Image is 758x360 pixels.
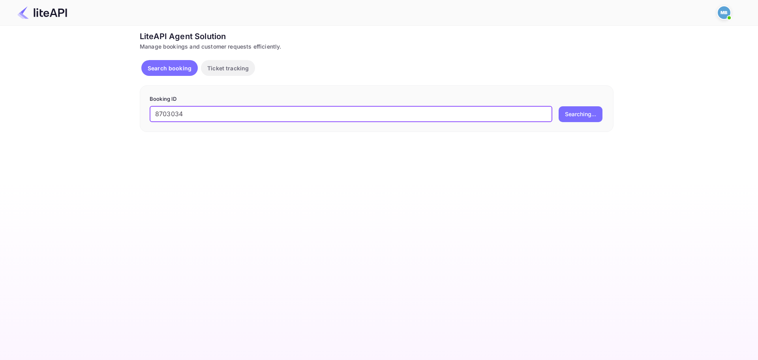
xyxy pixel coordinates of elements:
div: Manage bookings and customer requests efficiently. [140,42,614,51]
input: Enter Booking ID (e.g., 63782194) [150,106,552,122]
img: Mohcine Belkhir [718,6,730,19]
p: Search booking [148,64,191,72]
button: Searching... [559,106,602,122]
div: LiteAPI Agent Solution [140,30,614,42]
p: Ticket tracking [207,64,249,72]
img: LiteAPI Logo [17,6,67,19]
p: Booking ID [150,95,604,103]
